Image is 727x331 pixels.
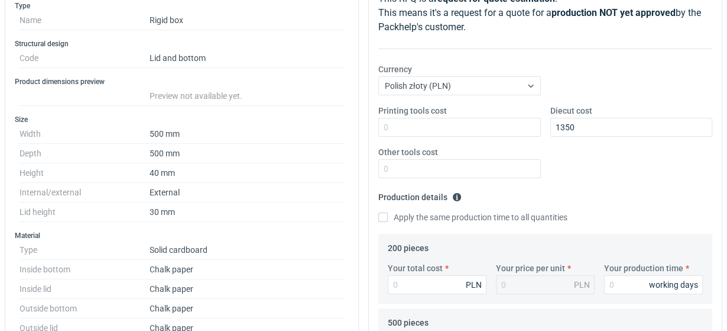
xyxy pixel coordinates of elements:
legend: 500 pieces [388,313,429,327]
label: Your total cost [388,262,443,274]
input: 0 [550,118,713,137]
dd: Chalk paper [150,260,344,279]
h3: Size [15,115,349,124]
legend: Production details [378,188,462,202]
div: PLN [466,279,482,291]
dt: Inside lid [20,279,150,299]
dd: Solid cardboard [150,240,344,260]
dt: Outside bottom [20,299,150,319]
dt: Depth [20,144,150,163]
dd: Rigid box [150,11,344,30]
input: 0 [388,275,486,294]
dd: Chalk paper [150,299,344,319]
legend: 200 pieces [388,239,429,253]
dd: External [150,183,344,203]
dt: Width [20,124,150,144]
label: Your price per unit [496,262,565,274]
dt: Inside bottom [20,260,150,279]
label: Apply the same production time to all quantities [378,211,567,223]
dd: 40 mm [150,163,344,183]
label: Printing tools cost [378,105,447,117]
input: 0 [378,118,541,137]
dt: Lid height [20,203,150,222]
dt: Internal/external [20,183,150,203]
span: Preview not available yet. [150,91,242,101]
dd: Lid and bottom [150,49,344,68]
h3: Structural design [15,39,349,49]
label: Currency [378,63,412,75]
h3: Product dimensions preview [15,77,349,86]
input: 0 [378,159,541,178]
dd: 500 mm [150,124,344,144]
dd: Chalk paper [150,279,344,299]
h3: Type [15,1,349,11]
dd: 500 mm [150,144,344,163]
dt: Height [20,163,150,183]
input: 0 [604,275,703,294]
dt: Name [20,11,150,30]
div: working days [649,279,698,291]
label: Your production time [604,262,683,274]
span: Polish złoty (PLN) [385,81,451,91]
dt: Type [20,240,150,260]
strong: production NOT yet approved [551,7,676,18]
dt: Code [20,49,150,68]
label: Diecut cost [550,105,592,117]
h3: Material [15,231,349,240]
div: PLN [574,279,590,291]
dd: 30 mm [150,203,344,222]
label: Other tools cost [378,146,438,158]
